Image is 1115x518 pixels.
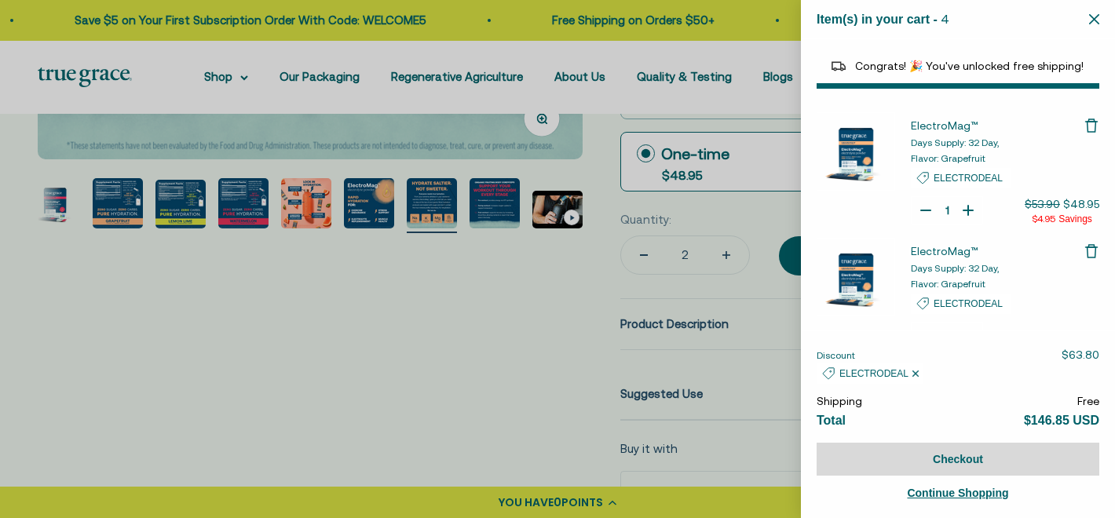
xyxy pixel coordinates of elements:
img: ElectroMag™ - 32 Day / Grapefruit [817,112,895,191]
img: ElectroMag™ - 32 Day / Grapefruit [817,238,895,316]
span: Discount [817,350,855,361]
span: Free [1077,395,1099,407]
div: Discount [911,294,1084,314]
button: Checkout [817,443,1099,476]
div: Discount [817,363,923,384]
a: ElectroMag™ [911,243,1084,259]
span: $63.80 [1062,348,1099,361]
input: Quantity for ElectroMag™ [939,202,955,218]
img: Reward bar icon image [829,57,848,75]
button: Remove ElectroMag™ [1084,118,1099,133]
span: Total [817,414,846,427]
span: ElectroMag™ [911,119,978,132]
span: 4 [941,12,949,26]
span: Flavor: Grapefruit [911,279,985,290]
span: Item(s) in your cart - [817,13,938,26]
span: ELECTRODEAL [839,368,908,379]
a: ElectroMag™ [911,118,1084,133]
a: Continue Shopping [817,483,1099,502]
button: Remove ElectroMag™ [1084,243,1099,259]
span: $48.95 [1063,198,1099,210]
span: Shipping [817,395,862,407]
span: Flavor: Grapefruit [911,153,985,164]
input: Quantity for ElectroMag™ [939,328,955,344]
span: Congrats! 🎉 You've unlocked free shipping! [855,60,1084,72]
button: Close [1089,12,1099,27]
span: ELECTRODEAL [934,173,1003,184]
span: $146.85 USD [1024,414,1099,427]
span: ElectroMag™ [911,245,978,257]
span: Continue Shopping [907,487,1008,499]
span: ELECTRODEAL [934,298,1003,309]
span: $53.90 [1025,198,1060,210]
span: $0.00 [1070,330,1099,342]
span: Savings [1058,213,1092,224]
span: $4.95 [1032,213,1055,224]
div: Discount [911,168,1084,188]
span: Days Supply: 32 Day, [911,137,999,148]
span: $48.95 [1031,330,1067,342]
span: Days Supply: 32 Day, [911,263,999,274]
